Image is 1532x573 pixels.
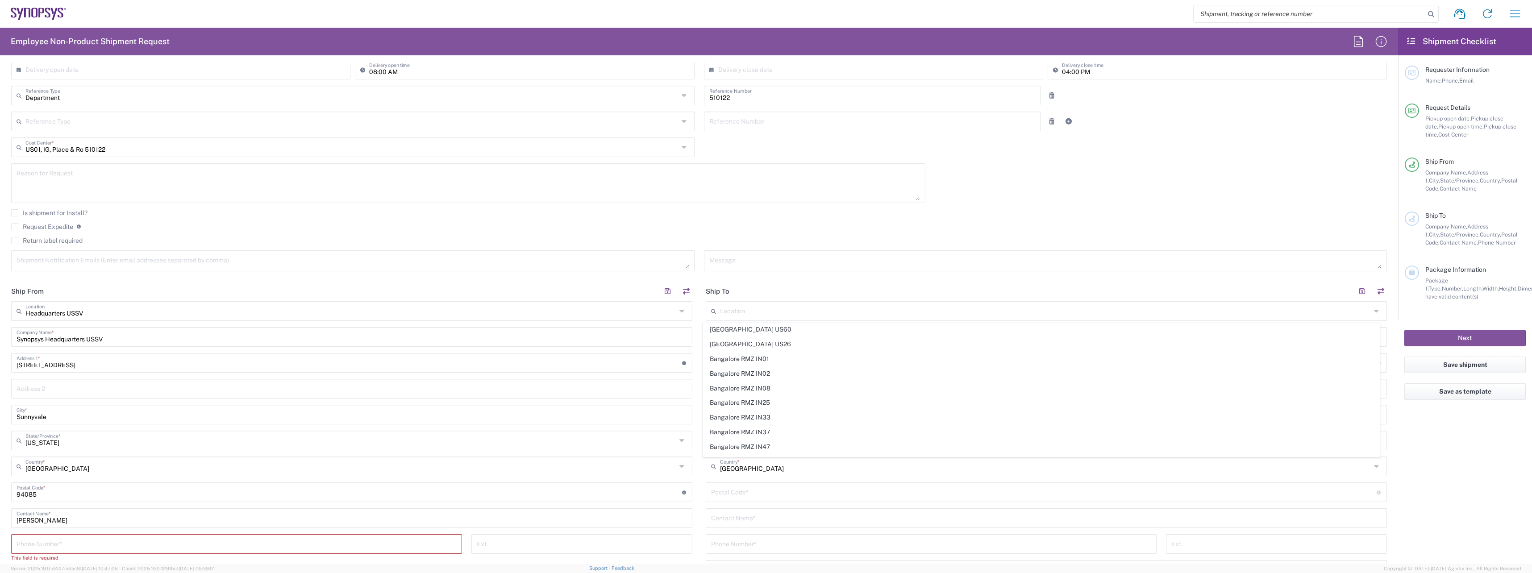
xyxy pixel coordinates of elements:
[1045,89,1058,102] a: Remove Reference
[704,455,1380,469] span: Bangalore SIG IN32
[11,237,83,244] label: Return label required
[1478,239,1516,246] span: Phone Number
[1425,212,1446,219] span: Ship To
[1438,131,1469,138] span: Cost Center
[122,566,215,571] span: Client: 2025.19.0-129fbcf
[704,337,1380,351] span: [GEOGRAPHIC_DATA] US26
[1442,77,1459,84] span: Phone,
[704,396,1380,410] span: Bangalore RMZ IN25
[1429,231,1440,238] span: City,
[1463,285,1482,292] span: Length,
[704,352,1380,366] span: Bangalore RMZ IN01
[1425,223,1467,230] span: Company Name,
[1438,123,1484,130] span: Pickup open time,
[1045,115,1058,128] a: Remove Reference
[1440,239,1478,246] span: Contact Name,
[1404,357,1526,373] button: Save shipment
[11,36,170,47] h2: Employee Non-Product Shipment Request
[1425,77,1442,84] span: Name,
[11,287,44,296] h2: Ship From
[11,209,87,216] label: Is shipment for Install?
[1428,285,1442,292] span: Type,
[1499,285,1518,292] span: Height,
[1442,285,1463,292] span: Number,
[11,566,118,571] span: Server: 2025.19.0-d447cefac8f
[1425,66,1490,73] span: Requester Information
[1194,5,1425,22] input: Shipment, tracking or reference number
[11,223,73,230] label: Request Expedite
[11,554,462,562] div: This field is required
[612,565,634,571] a: Feedback
[1480,177,1501,184] span: Country,
[1425,104,1470,111] span: Request Details
[589,565,612,571] a: Support
[1425,115,1471,122] span: Pickup open date,
[1425,169,1467,176] span: Company Name,
[704,425,1380,439] span: Bangalore RMZ IN37
[1404,330,1526,346] button: Next
[704,367,1380,381] span: Bangalore RMZ IN02
[1459,77,1474,84] span: Email
[1429,177,1440,184] span: City,
[1384,565,1521,573] span: Copyright © [DATE]-[DATE] Agistix Inc., All Rights Reserved
[1482,285,1499,292] span: Width,
[704,440,1380,454] span: Bangalore RMZ IN47
[1440,231,1480,238] span: State/Province,
[1440,185,1477,192] span: Contact Name
[704,323,1380,336] span: [GEOGRAPHIC_DATA] US60
[704,411,1380,424] span: Bangalore RMZ IN33
[704,382,1380,395] span: Bangalore RMZ IN08
[1480,231,1501,238] span: Country,
[1062,115,1075,128] a: Add Reference
[1425,277,1448,292] span: Package 1:
[82,566,118,571] span: [DATE] 10:47:06
[1406,36,1496,47] h2: Shipment Checklist
[1440,177,1480,184] span: State/Province,
[1425,158,1454,165] span: Ship From
[706,287,729,296] h2: Ship To
[1404,383,1526,400] button: Save as template
[1425,266,1486,273] span: Package Information
[179,566,215,571] span: [DATE] 09:39:01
